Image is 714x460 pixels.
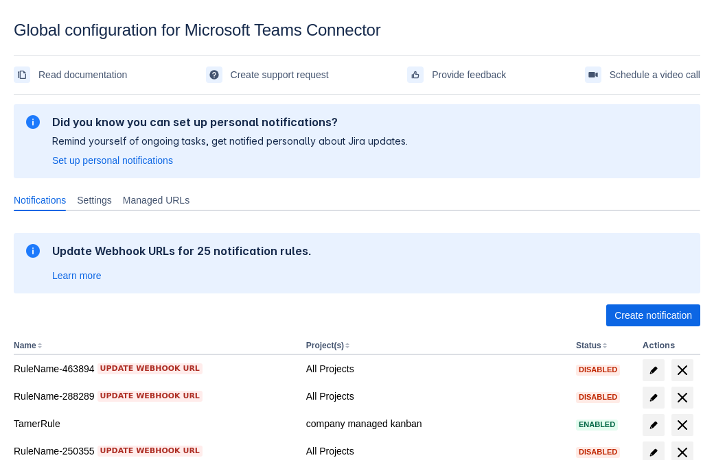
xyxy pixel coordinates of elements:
[648,365,659,376] span: edit
[231,64,329,86] span: Create support request
[674,362,691,378] span: delete
[576,421,618,428] span: Enabled
[306,444,565,458] div: All Projects
[606,304,700,326] button: Create notification
[610,64,700,86] span: Schedule a video call
[576,341,601,350] button: Status
[38,64,127,86] span: Read documentation
[14,417,295,431] div: TamerRule
[614,304,692,326] span: Create notification
[410,69,421,80] span: feedback
[14,341,36,350] button: Name
[16,69,27,80] span: documentation
[14,64,127,86] a: Read documentation
[576,448,620,456] span: Disabled
[206,64,329,86] a: Create support request
[648,447,659,458] span: edit
[52,134,408,148] p: Remind yourself of ongoing tasks, get notified personally about Jira updates.
[25,243,41,259] span: information
[648,392,659,403] span: edit
[674,417,691,433] span: delete
[306,341,344,350] button: Project(s)
[648,420,659,431] span: edit
[306,417,565,431] div: company managed kanban
[585,64,700,86] a: Schedule a video call
[100,391,200,402] span: Update webhook URL
[77,193,112,207] span: Settings
[576,366,620,374] span: Disabled
[52,154,173,167] a: Set up personal notifications
[576,394,620,401] span: Disabled
[306,389,565,403] div: All Projects
[52,269,102,282] a: Learn more
[209,69,220,80] span: support
[14,444,295,458] div: RuleName-250355
[588,69,599,80] span: videoCall
[674,389,691,406] span: delete
[123,193,189,207] span: Managed URLs
[637,337,700,355] th: Actions
[100,363,200,374] span: Update webhook URL
[14,389,295,403] div: RuleName-288289
[14,362,295,376] div: RuleName-463894
[100,446,200,457] span: Update webhook URL
[14,193,66,207] span: Notifications
[306,362,565,376] div: All Projects
[52,115,408,129] h2: Did you know you can set up personal notifications?
[25,114,41,130] span: information
[432,64,506,86] span: Provide feedback
[52,244,312,258] h2: Update Webhook URLs for 25 notification rules.
[407,64,506,86] a: Provide feedback
[14,21,700,40] div: Global configuration for Microsoft Teams Connector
